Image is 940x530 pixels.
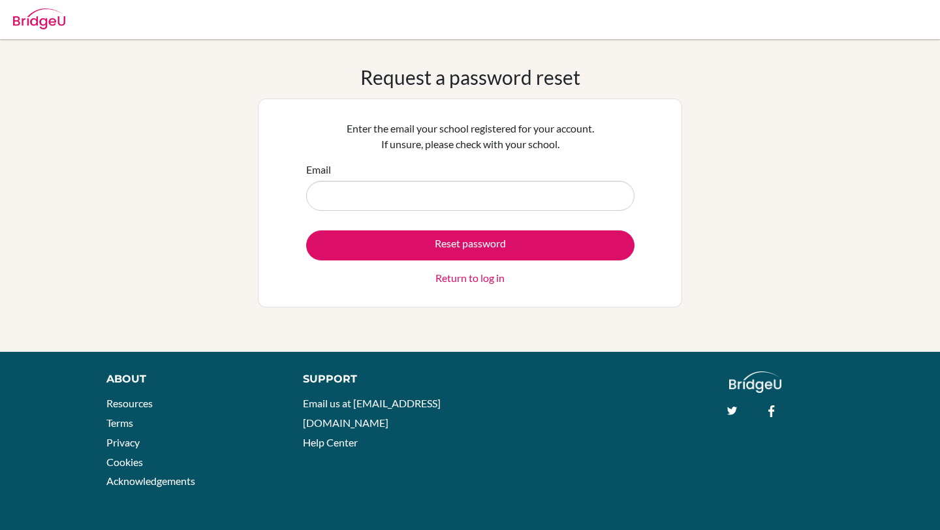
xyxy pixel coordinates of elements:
[303,371,457,387] div: Support
[306,162,331,178] label: Email
[106,436,140,448] a: Privacy
[306,230,634,260] button: Reset password
[106,475,195,487] a: Acknowledgements
[306,121,634,152] p: Enter the email your school registered for your account. If unsure, please check with your school.
[729,371,782,393] img: logo_white@2x-f4f0deed5e89b7ecb1c2cc34c3e3d731f90f0f143d5ea2071677605dd97b5244.png
[106,371,274,387] div: About
[303,436,358,448] a: Help Center
[106,456,143,468] a: Cookies
[106,416,133,429] a: Terms
[360,65,580,89] h1: Request a password reset
[106,397,153,409] a: Resources
[303,397,441,429] a: Email us at [EMAIL_ADDRESS][DOMAIN_NAME]
[13,8,65,29] img: Bridge-U
[435,270,505,286] a: Return to log in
